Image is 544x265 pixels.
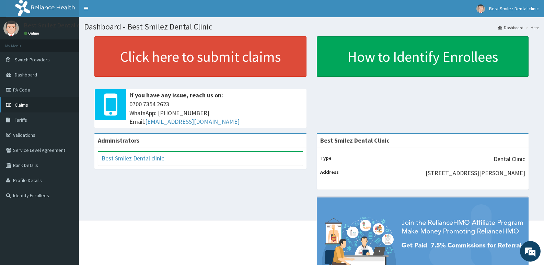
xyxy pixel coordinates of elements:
p: [STREET_ADDRESS][PERSON_NAME] [426,169,525,178]
div: Chat with us now [36,38,115,47]
a: Dashboard [498,25,523,31]
b: Address [320,169,339,175]
textarea: Type your message and hit 'Enter' [3,187,131,211]
strong: Best Smilez Dental Clinic [320,136,390,144]
img: d_794563401_company_1708531726252_794563401 [13,34,28,51]
img: User Image [3,21,19,36]
a: Best Smilez Dental clinic [102,154,164,162]
a: How to Identify Enrollees [317,36,529,77]
a: Online [24,31,40,36]
span: Tariffs [15,117,27,123]
span: Claims [15,102,28,108]
div: Minimize live chat window [113,3,129,20]
span: Dashboard [15,72,37,78]
img: User Image [476,4,485,13]
li: Here [524,25,539,31]
span: 0700 7354 2623 WhatsApp: [PHONE_NUMBER] Email: [129,100,303,126]
p: Dental Clinic [494,155,525,164]
a: Click here to submit claims [94,36,306,77]
h1: Dashboard - Best Smilez Dental Clinic [84,22,539,31]
span: We're online! [40,86,95,156]
b: Type [320,155,332,161]
b: Administrators [98,136,139,144]
p: Best Smilez Dental clinic [24,22,91,28]
b: If you have any issue, reach us on: [129,91,223,99]
span: Switch Providers [15,57,50,63]
a: [EMAIL_ADDRESS][DOMAIN_NAME] [145,118,240,125]
span: Best Smilez Dental clinic [489,5,539,12]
